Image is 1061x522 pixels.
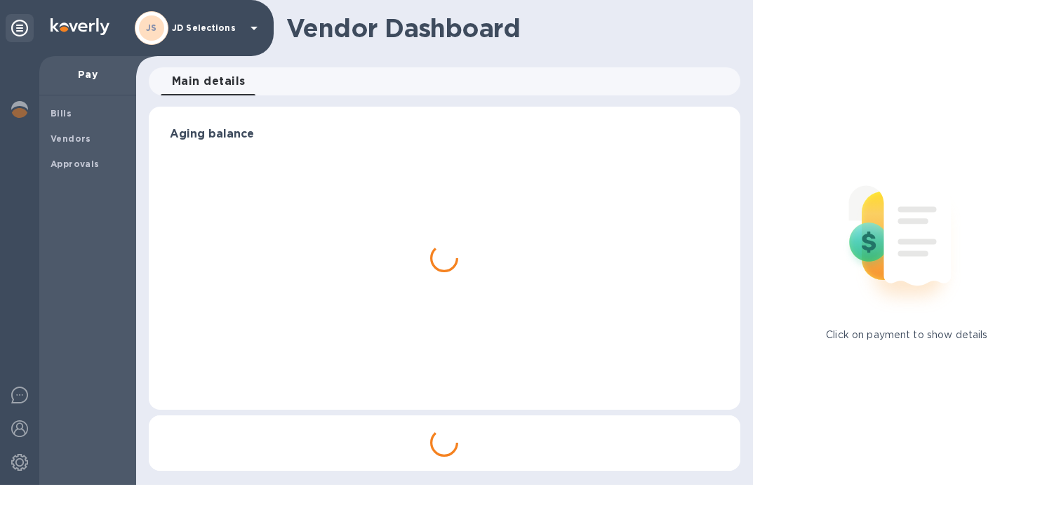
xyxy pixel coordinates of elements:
[51,18,109,35] img: Logo
[51,159,100,169] b: Approvals
[172,72,246,91] span: Main details
[51,133,91,144] b: Vendors
[286,13,730,43] h1: Vendor Dashboard
[172,23,242,33] p: JD Selections
[826,328,987,342] p: Click on payment to show details
[51,67,125,81] p: Pay
[146,22,157,33] b: JS
[51,108,72,119] b: Bills
[170,128,719,141] h3: Aging balance
[6,14,34,42] div: Unpin categories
